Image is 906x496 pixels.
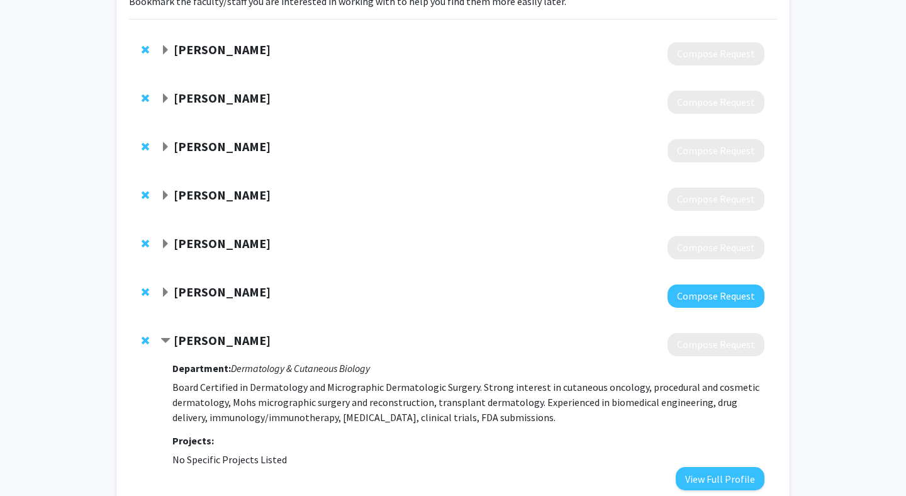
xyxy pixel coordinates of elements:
span: Remove Howard Krein from bookmarks [142,190,149,200]
strong: [PERSON_NAME] [174,235,271,251]
iframe: Chat [9,439,53,487]
span: Expand Howard Krein Bookmark [160,191,171,201]
p: Board Certified in Dermatology and Micrographic Dermatologic Surgery. Strong interest in cutaneou... [172,380,764,425]
span: Expand Joseph Curry Bookmark [160,45,171,55]
strong: [PERSON_NAME] [174,90,271,106]
span: Remove Matthew Jenkins from bookmarks [142,287,149,297]
button: Compose Request to Gurston Nyquist [668,91,764,114]
button: View Full Profile [676,467,764,490]
span: Contract Stephanie Jackson-Cullison Bookmark [160,336,171,346]
span: Expand Rebecca Chiffer Bookmark [160,239,171,249]
button: Compose Request to Howard Krein [668,188,764,211]
strong: Department: [172,362,231,375]
i: Dermatology & Cutaneous Biology [231,362,370,375]
button: Compose Request to Joseph Curry [668,42,764,65]
span: No Specific Projects Listed [172,453,287,466]
strong: [PERSON_NAME] [174,187,271,203]
span: Remove Stephanie Jackson-Cullison from bookmarks [142,335,149,346]
span: Remove Ryan Heffelfinger from bookmarks [142,142,149,152]
button: Compose Request to Matthew Jenkins [668,285,764,308]
span: Remove Rebecca Chiffer from bookmarks [142,239,149,249]
strong: [PERSON_NAME] [174,284,271,300]
strong: [PERSON_NAME] [174,332,271,348]
button: Compose Request to Rebecca Chiffer [668,236,764,259]
span: Expand Gurston Nyquist Bookmark [160,94,171,104]
span: Expand Ryan Heffelfinger Bookmark [160,142,171,152]
span: Expand Matthew Jenkins Bookmark [160,288,171,298]
strong: [PERSON_NAME] [174,42,271,57]
span: Remove Joseph Curry from bookmarks [142,45,149,55]
button: Compose Request to Stephanie Jackson-Cullison [668,333,764,356]
strong: [PERSON_NAME] [174,138,271,154]
span: Remove Gurston Nyquist from bookmarks [142,93,149,103]
button: Compose Request to Ryan Heffelfinger [668,139,764,162]
strong: Projects: [172,434,214,447]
